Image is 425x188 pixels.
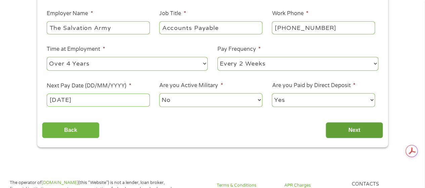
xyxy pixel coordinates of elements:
input: Back [42,122,99,139]
input: Use the arrow keys to pick a date [47,93,150,106]
label: Time at Employment [47,46,105,53]
label: Are you Paid by Direct Deposit [272,82,355,89]
input: Walmart [47,21,150,34]
label: Next Pay Date (DD/MM/YYYY) [47,82,131,89]
label: Job Title [159,10,186,17]
input: (231) 754-4010 [272,21,375,34]
label: Employer Name [47,10,93,17]
a: [DOMAIN_NAME] [42,180,78,185]
label: Work Phone [272,10,308,17]
label: Are you Active Military [159,82,223,89]
h4: Contacts [352,181,411,188]
input: Next [326,122,383,139]
input: Cashier [159,21,262,34]
label: Pay Frequency [217,46,261,53]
